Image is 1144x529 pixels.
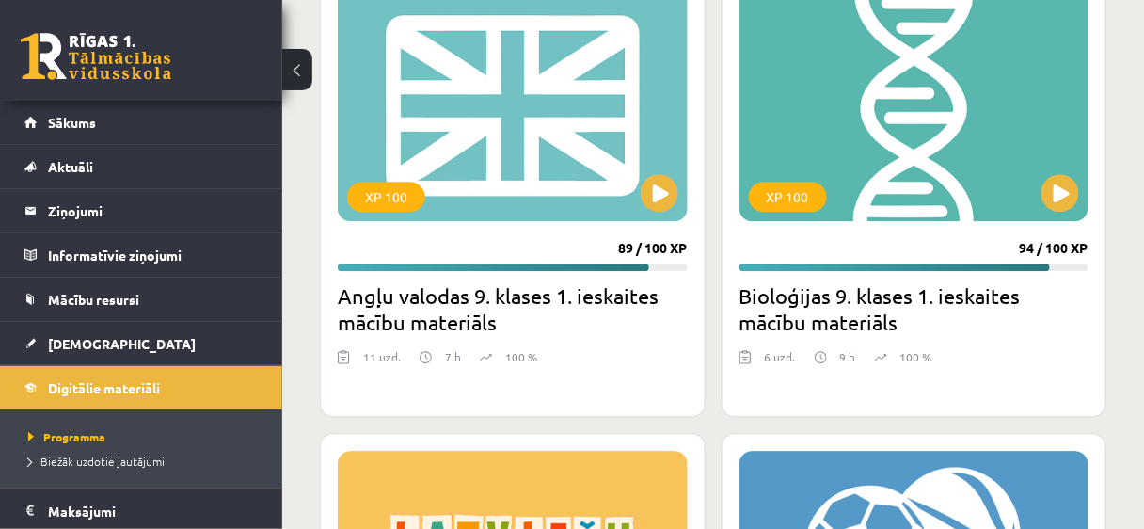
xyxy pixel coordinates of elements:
span: Mācību resursi [48,291,139,308]
div: 11 uzd. [363,348,401,377]
a: Digitālie materiāli [24,366,259,409]
a: Rīgas 1. Tālmācības vidusskola [21,33,171,80]
a: Ziņojumi [24,189,259,232]
span: Sākums [48,114,96,131]
span: Biežāk uzdotie jautājumi [28,454,165,469]
a: Sākums [24,101,259,144]
div: XP 100 [347,182,425,212]
h2: Bioloģijas 9. klases 1. ieskaites mācību materiāls [739,282,1089,335]
a: [DEMOGRAPHIC_DATA] [24,322,259,365]
a: Informatīvie ziņojumi [24,233,259,277]
div: 6 uzd. [765,348,796,377]
a: Biežāk uzdotie jautājumi [28,453,263,470]
h2: Angļu valodas 9. klases 1. ieskaites mācību materiāls [338,282,688,335]
span: Digitālie materiāli [48,379,160,396]
span: Programma [28,429,105,444]
p: 100 % [505,348,537,365]
div: XP 100 [749,182,827,212]
a: Programma [28,428,263,445]
a: Aktuāli [24,145,259,188]
p: 7 h [445,348,461,365]
span: [DEMOGRAPHIC_DATA] [48,335,196,352]
p: 9 h [840,348,856,365]
a: Mācību resursi [24,278,259,321]
p: 100 % [900,348,932,365]
legend: Informatīvie ziņojumi [48,233,259,277]
legend: Ziņojumi [48,189,259,232]
span: Aktuāli [48,158,93,175]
